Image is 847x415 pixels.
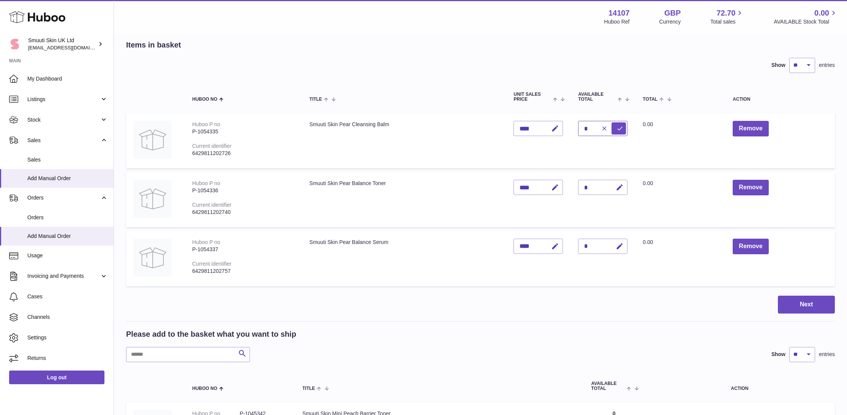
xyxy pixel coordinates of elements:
span: AVAILABLE Stock Total [774,18,838,25]
strong: 14107 [608,8,630,18]
button: Remove [733,180,768,195]
img: Smuuti Skin Pear Balance Serum [134,239,172,277]
div: Current identifier [192,261,232,267]
td: Smuuti Skin Pear Balance Serum [302,231,506,286]
span: Returns [27,355,108,362]
div: 6429811202726 [192,150,294,157]
div: P-1054335 [192,128,294,135]
div: Action [733,97,827,102]
span: entries [819,351,835,358]
span: 72.70 [716,8,735,18]
span: Listings [27,96,100,103]
span: 0.00 [643,180,653,186]
img: Smuuti Skin Pear Cleansing Balm [134,121,172,159]
div: P-1054336 [192,187,294,194]
span: AVAILABLE Total [591,381,625,391]
span: entries [819,62,835,69]
span: 0.00 [814,8,829,18]
div: Smuuti Skin UK Ltd [28,37,96,51]
span: Orders [27,194,100,201]
span: Settings [27,334,108,341]
div: Current identifier [192,202,232,208]
span: Add Manual Order [27,233,108,240]
h2: Please add to the basket what you want to ship [126,329,296,339]
img: Smuuti Skin Pear Balance Toner [134,180,172,218]
a: 0.00 AVAILABLE Stock Total [774,8,838,25]
span: Channels [27,314,108,321]
button: Remove [733,121,768,136]
div: Huboo P no [192,121,220,127]
strong: GBP [664,8,681,18]
div: Currency [659,18,681,25]
div: Huboo P no [192,239,220,245]
span: 0.00 [643,239,653,245]
td: Smuuti Skin Pear Balance Toner [302,172,506,227]
span: Title [302,386,315,391]
a: Log out [9,371,104,384]
span: 0.00 [643,121,653,127]
div: 6429811202757 [192,268,294,275]
div: P-1054337 [192,246,294,253]
span: Add Manual Order [27,175,108,182]
div: Huboo P no [192,180,220,186]
button: Remove [733,239,768,254]
span: Title [310,97,322,102]
th: Action [645,374,835,399]
label: Show [771,351,785,358]
span: Total [643,97,657,102]
a: 72.70 Total sales [710,8,744,25]
span: [EMAIL_ADDRESS][DOMAIN_NAME] [28,44,112,51]
span: Stock [27,116,100,124]
span: Huboo no [192,386,217,391]
span: Unit Sales Price [514,92,551,102]
div: 6429811202740 [192,209,294,216]
label: Show [771,62,785,69]
span: Usage [27,252,108,259]
td: Smuuti Skin Pear Cleansing Balm [302,113,506,168]
span: Total sales [710,18,744,25]
span: Orders [27,214,108,221]
h2: Items in basket [126,40,181,50]
span: Cases [27,293,108,300]
button: Next [778,296,835,314]
span: Sales [27,156,108,163]
div: Current identifier [192,143,232,149]
span: My Dashboard [27,75,108,82]
span: Huboo no [192,97,217,102]
img: tomi@beautyko.fi [9,38,21,50]
div: Huboo Ref [604,18,630,25]
span: Sales [27,137,100,144]
span: AVAILABLE Total [578,92,616,102]
span: Invoicing and Payments [27,272,100,280]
